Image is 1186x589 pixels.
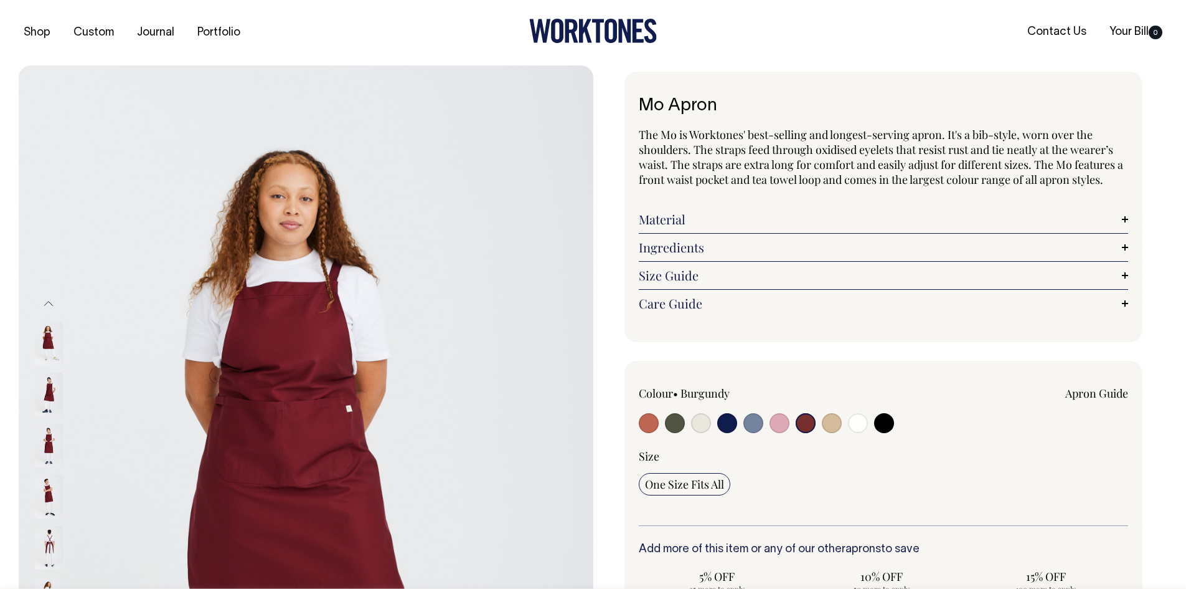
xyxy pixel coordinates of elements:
span: 15% OFF [974,569,1118,584]
a: Ingredients [639,240,1129,255]
input: One Size Fits All [639,473,730,496]
a: Shop [19,22,55,43]
img: burgundy [35,424,63,467]
h6: Add more of this item or any of our other to save [639,544,1129,556]
img: burgundy [35,322,63,365]
label: Burgundy [680,386,730,401]
a: Custom [68,22,119,43]
a: Apron Guide [1065,386,1128,401]
a: Material [639,212,1129,227]
a: Journal [132,22,179,43]
div: Colour [639,386,835,401]
div: Size [639,449,1129,464]
a: Care Guide [639,296,1129,311]
button: Previous [39,290,58,318]
h1: Mo Apron [639,97,1129,116]
a: Your Bill0 [1104,22,1167,42]
span: 10% OFF [809,569,954,584]
span: • [673,386,678,401]
span: 0 [1149,26,1162,39]
img: burgundy [35,373,63,416]
span: One Size Fits All [645,477,724,492]
a: Portfolio [192,22,245,43]
img: burgundy [35,526,63,570]
span: 5% OFF [645,569,789,584]
a: Size Guide [639,268,1129,283]
span: The Mo is Worktones' best-selling and longest-serving apron. It's a bib-style, worn over the shou... [639,127,1123,187]
img: burgundy [35,475,63,519]
a: Contact Us [1022,22,1091,42]
a: aprons [845,544,881,555]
